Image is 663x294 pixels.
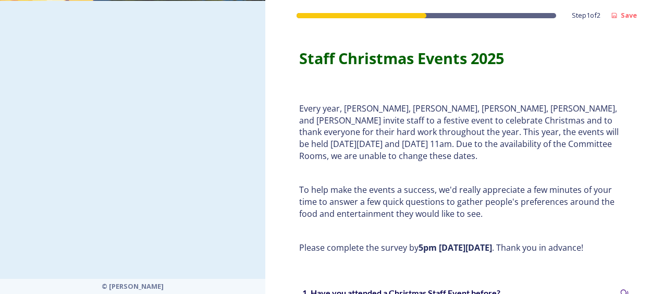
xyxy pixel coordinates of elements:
[299,48,504,68] strong: Staff Christmas Events 2025
[102,281,164,291] span: © [PERSON_NAME]
[572,10,600,20] span: Step 1 of 2
[299,242,629,254] p: Please complete the survey by . Thank you in advance!
[299,184,629,219] p: To help make the events a success, we'd really appreciate a few minutes of your time to answer a ...
[419,242,492,253] strong: 5pm [DATE][DATE]
[299,103,629,162] p: Every year, [PERSON_NAME], [PERSON_NAME], [PERSON_NAME], [PERSON_NAME], and [PERSON_NAME] invite ...
[621,10,637,20] strong: Save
